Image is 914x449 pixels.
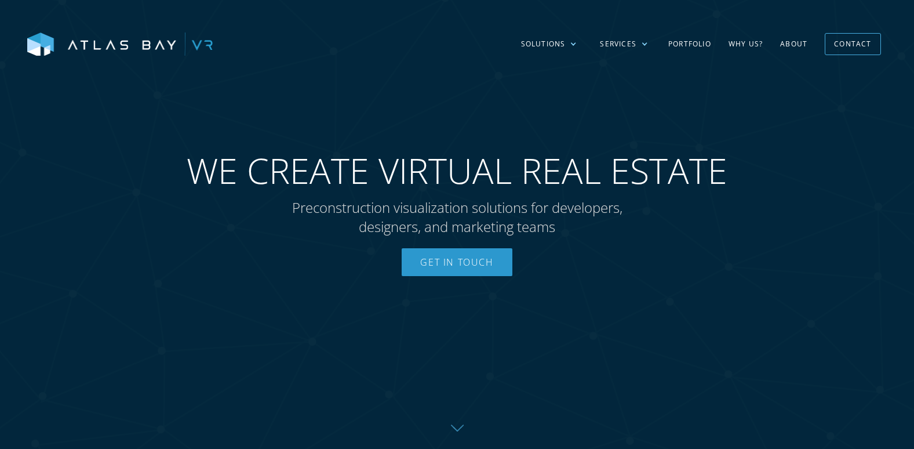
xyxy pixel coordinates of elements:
div: Solutions [521,39,566,49]
a: Why US? [720,27,771,61]
div: Services [600,39,636,49]
div: Solutions [509,27,589,61]
img: Down further on page [451,425,464,432]
p: Preconstruction visualization solutions for developers, designers, and marketing teams [269,198,646,237]
span: WE CREATE VIRTUAL REAL ESTATE [187,150,727,192]
a: Contact [825,33,880,55]
div: Services [588,27,660,61]
a: About [771,27,816,61]
img: Atlas Bay VR Logo [27,32,213,57]
a: Get In Touch [402,248,512,276]
div: Contact [834,35,871,53]
a: Portfolio [660,27,720,61]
